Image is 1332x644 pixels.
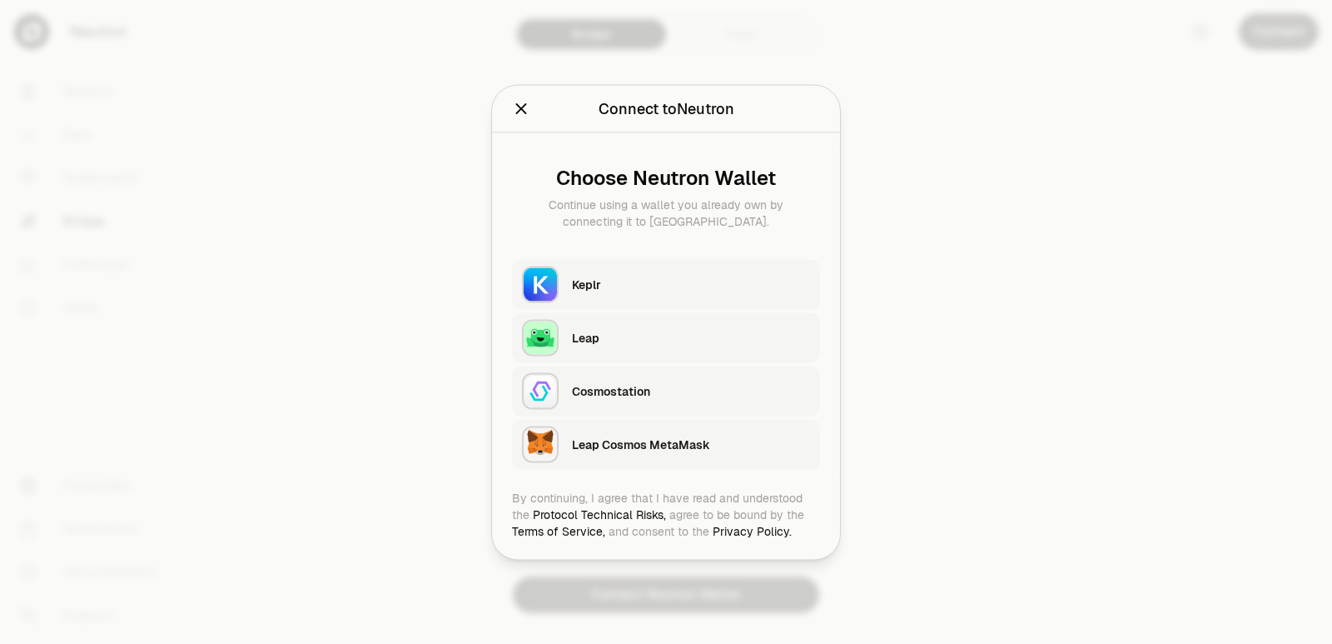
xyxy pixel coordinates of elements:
button: Leap Cosmos MetaMaskLeap Cosmos MetaMask [512,419,820,469]
img: Leap [524,321,557,354]
a: Privacy Policy. [713,523,792,538]
img: Keplr [524,267,557,301]
div: Cosmostation [572,382,810,399]
div: Keplr [572,276,810,292]
div: Leap [572,329,810,346]
a: Terms of Service, [512,523,605,538]
a: Protocol Technical Risks, [533,507,666,522]
button: LeapLeap [512,312,820,362]
button: CosmostationCosmostation [512,366,820,416]
div: Leap Cosmos MetaMask [572,436,810,452]
div: Continue using a wallet you already own by connecting it to [GEOGRAPHIC_DATA]. [525,196,807,229]
div: Connect to Neutron [599,97,734,120]
img: Leap Cosmos MetaMask [524,427,557,461]
div: Choose Neutron Wallet [525,166,807,189]
button: KeplrKeplr [512,259,820,309]
img: Cosmostation [524,374,557,407]
div: By continuing, I agree that I have read and understood the agree to be bound by the and consent t... [512,489,820,539]
button: Close [512,97,530,120]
